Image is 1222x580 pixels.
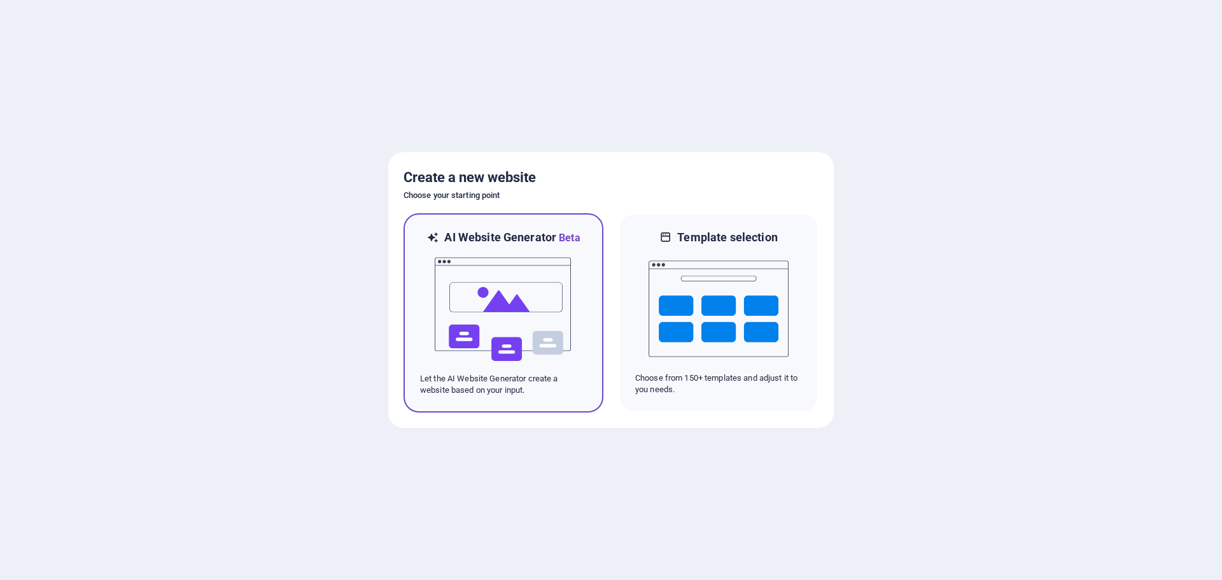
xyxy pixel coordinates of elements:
h6: AI Website Generator [444,230,580,246]
h6: Template selection [677,230,777,245]
span: Beta [556,232,580,244]
div: AI Website GeneratorBetaaiLet the AI Website Generator create a website based on your input. [404,213,603,413]
img: ai [433,246,573,373]
h5: Create a new website [404,167,818,188]
div: Template selectionChoose from 150+ templates and adjust it to you needs. [619,213,818,413]
h6: Choose your starting point [404,188,818,203]
p: Choose from 150+ templates and adjust it to you needs. [635,372,802,395]
p: Let the AI Website Generator create a website based on your input. [420,373,587,396]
